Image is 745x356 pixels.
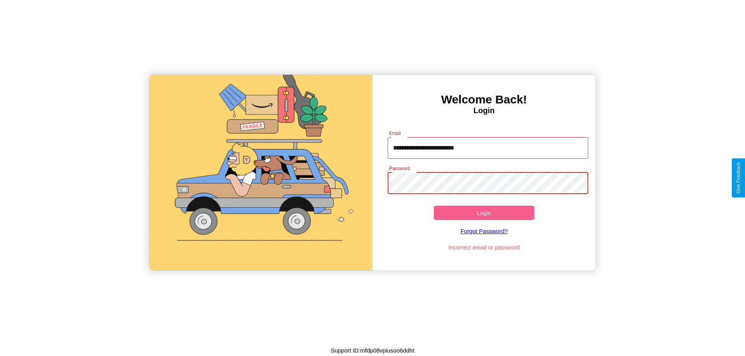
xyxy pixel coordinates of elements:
a: Forgot Password? [384,220,585,242]
h4: Login [372,106,596,115]
div: Give Feedback [736,162,741,194]
p: Support ID: mfdp08vpiusoo6ddht [331,345,414,356]
img: gif [149,75,372,270]
p: Incorrect email or password [384,242,585,253]
h3: Welcome Back! [372,93,596,106]
label: Password [389,165,410,172]
button: Login [434,206,534,220]
label: Email [389,130,401,136]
